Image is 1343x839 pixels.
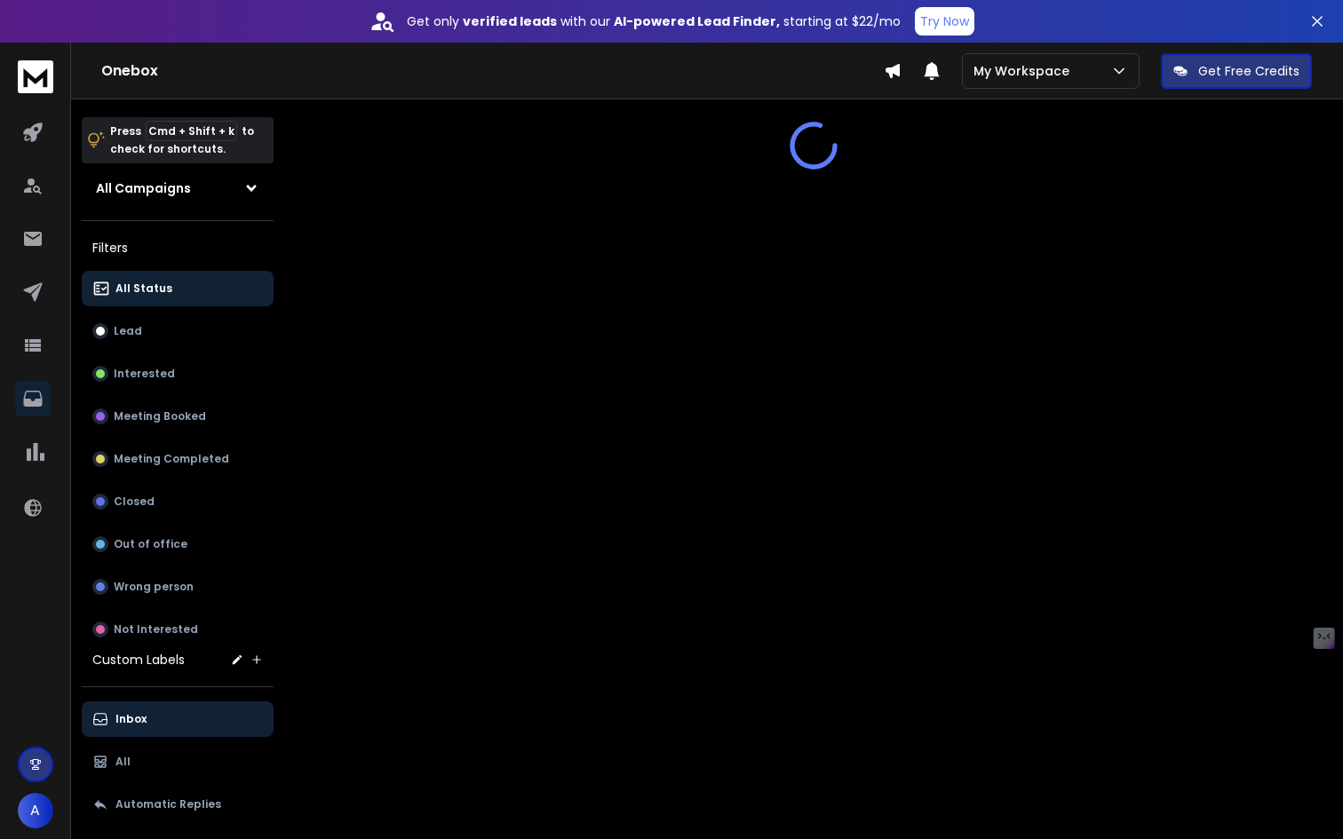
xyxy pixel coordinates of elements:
button: All [82,744,274,780]
button: All Status [82,271,274,306]
p: Meeting Completed [114,452,229,466]
button: Lead [82,313,274,349]
button: Try Now [915,7,974,36]
button: Meeting Completed [82,441,274,477]
h1: Onebox [101,60,884,82]
p: All [115,755,131,769]
p: All Status [115,281,172,296]
h3: Filters [82,235,274,260]
p: Interested [114,367,175,381]
p: Meeting Booked [114,409,206,423]
img: logo [18,60,53,93]
p: Lead [114,324,142,338]
strong: verified leads [463,12,557,30]
button: Out of office [82,526,274,562]
span: Cmd + Shift + k [146,121,237,141]
button: Wrong person [82,569,274,605]
button: Inbox [82,701,274,737]
h3: Custom Labels [92,651,185,669]
p: Not Interested [114,622,198,637]
p: Automatic Replies [115,797,221,811]
p: Get Free Credits [1198,62,1299,80]
p: Closed [114,495,155,509]
p: Press to check for shortcuts. [110,123,254,158]
button: Not Interested [82,612,274,647]
button: A [18,793,53,828]
strong: AI-powered Lead Finder, [614,12,780,30]
button: Interested [82,356,274,392]
button: Get Free Credits [1161,53,1312,89]
button: Automatic Replies [82,787,274,822]
button: Closed [82,484,274,519]
p: Try Now [920,12,969,30]
button: All Campaigns [82,170,274,206]
p: Inbox [115,712,147,726]
h1: All Campaigns [96,179,191,197]
button: Meeting Booked [82,399,274,434]
p: Out of office [114,537,187,551]
p: Get only with our starting at $22/mo [407,12,901,30]
p: My Workspace [973,62,1077,80]
p: Wrong person [114,580,194,594]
